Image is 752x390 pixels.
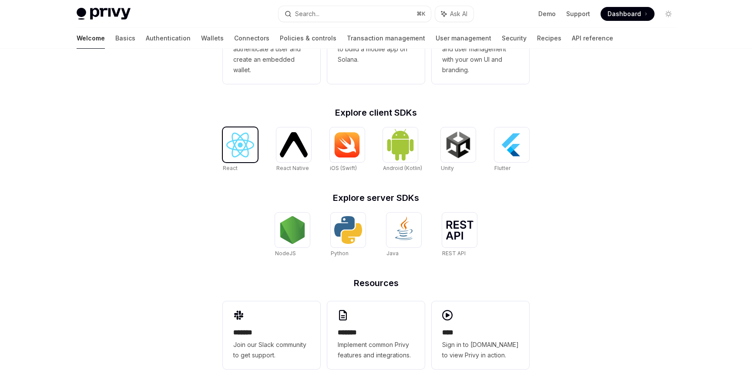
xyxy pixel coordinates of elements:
[442,250,466,257] span: REST API
[146,28,191,49] a: Authentication
[347,28,425,49] a: Transaction management
[333,132,361,158] img: iOS (Swift)
[442,340,519,360] span: Sign in to [DOMAIN_NAME] to view Privy in action.
[223,108,529,117] h2: Explore client SDKs
[494,127,529,173] a: FlutterFlutter
[390,216,418,244] img: Java
[386,128,414,161] img: Android (Kotlin)
[416,10,426,17] span: ⌘ K
[233,340,310,360] span: Join our Slack community to get support.
[601,7,655,21] a: Dashboard
[330,127,365,173] a: iOS (Swift)iOS (Swift)
[77,28,105,49] a: Welcome
[223,165,238,171] span: React
[115,28,135,49] a: Basics
[223,127,258,173] a: ReactReact
[331,250,349,257] span: Python
[608,10,641,18] span: Dashboard
[223,301,320,369] a: **** **Join our Slack community to get support.
[441,165,454,171] span: Unity
[275,213,310,258] a: NodeJSNodeJS
[386,250,399,257] span: Java
[572,28,613,49] a: API reference
[331,213,366,258] a: PythonPython
[661,7,675,21] button: Toggle dark mode
[444,131,472,159] img: Unity
[338,33,414,65] span: Use the React Native SDK to build a mobile app on Solana.
[276,165,309,171] span: React Native
[498,131,526,159] img: Flutter
[386,213,421,258] a: JavaJava
[502,28,527,49] a: Security
[566,10,590,18] a: Support
[435,6,473,22] button: Ask AI
[295,9,319,19] div: Search...
[334,216,362,244] img: Python
[280,132,308,157] img: React Native
[442,33,519,75] span: Whitelabel login, wallets, and user management with your own UI and branding.
[494,165,510,171] span: Flutter
[279,6,431,22] button: Search...⌘K
[275,250,296,257] span: NodeJS
[201,28,224,49] a: Wallets
[436,28,491,49] a: User management
[383,165,422,171] span: Android (Kotlin)
[223,193,529,202] h2: Explore server SDKs
[446,220,473,240] img: REST API
[441,127,476,173] a: UnityUnity
[234,28,269,49] a: Connectors
[226,133,254,157] img: React
[327,301,425,369] a: **** **Implement common Privy features and integrations.
[432,301,529,369] a: ****Sign in to [DOMAIN_NAME] to view Privy in action.
[442,213,477,258] a: REST APIREST API
[383,127,422,173] a: Android (Kotlin)Android (Kotlin)
[223,279,529,287] h2: Resources
[280,28,336,49] a: Policies & controls
[338,340,414,360] span: Implement common Privy features and integrations.
[276,127,311,173] a: React NativeReact Native
[538,10,556,18] a: Demo
[77,8,131,20] img: light logo
[233,33,310,75] span: Use the React SDK to authenticate a user and create an embedded wallet.
[537,28,561,49] a: Recipes
[279,216,306,244] img: NodeJS
[330,165,357,171] span: iOS (Swift)
[450,10,467,18] span: Ask AI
